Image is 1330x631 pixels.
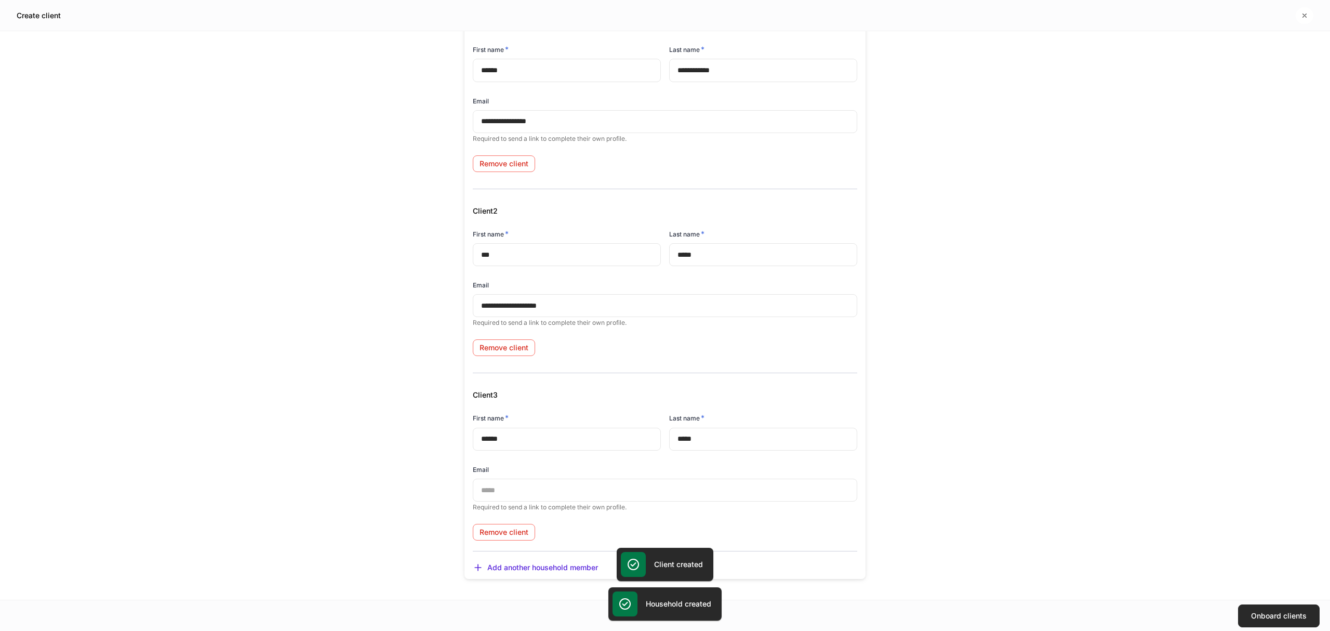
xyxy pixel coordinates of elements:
[473,280,489,290] h6: Email
[669,44,704,55] h6: Last name
[480,529,528,536] div: Remove client
[646,599,711,609] h5: Household created
[654,559,703,570] h5: Client created
[473,319,857,327] p: Required to send a link to complete their own profile.
[1238,604,1320,627] button: Onboard clients
[480,344,528,351] div: Remove client
[473,503,857,511] p: Required to send a link to complete their own profile.
[473,96,489,106] h6: Email
[17,10,61,21] h5: Create client
[473,206,857,216] h5: Client 2
[473,465,489,475] h6: Email
[473,135,857,143] p: Required to send a link to complete their own profile.
[473,562,598,573] button: Add another household member
[473,155,535,172] button: Remove client
[473,524,535,541] button: Remove client
[473,229,509,239] h6: First name
[473,390,857,400] h5: Client 3
[473,413,509,423] h6: First name
[473,44,509,55] h6: First name
[1251,612,1307,620] div: Onboard clients
[480,160,528,167] div: Remove client
[669,229,704,239] h6: Last name
[473,339,535,356] button: Remove client
[669,413,704,423] h6: Last name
